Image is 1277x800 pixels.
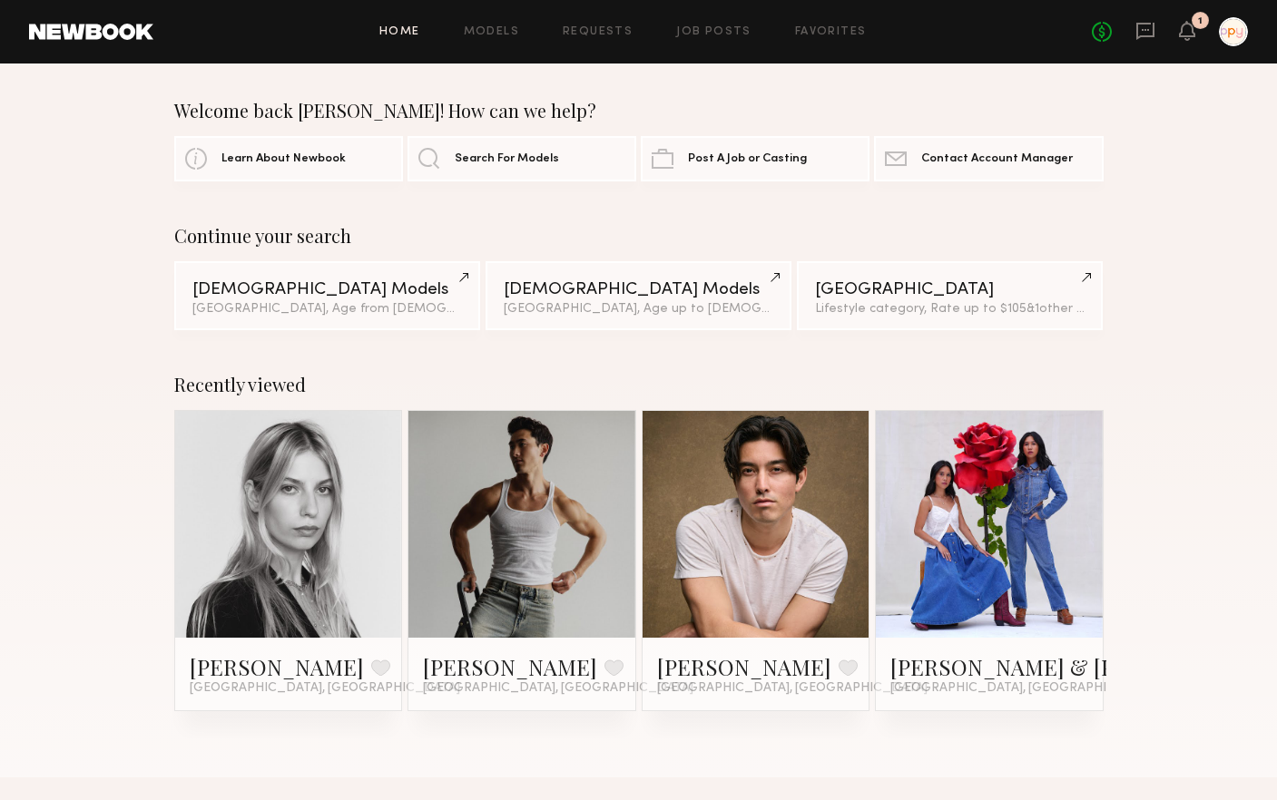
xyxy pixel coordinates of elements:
span: Learn About Newbook [221,153,346,165]
a: Home [379,26,420,38]
a: Contact Account Manager [874,136,1103,181]
a: [GEOGRAPHIC_DATA]Lifestyle category, Rate up to $105&1other filter [797,261,1103,330]
div: Continue your search [174,225,1104,247]
a: Search For Models [408,136,636,181]
div: [DEMOGRAPHIC_DATA] Models [192,281,462,298]
span: Search For Models [455,153,559,165]
a: [PERSON_NAME] [190,652,364,681]
a: Favorites [795,26,867,38]
a: Models [464,26,519,38]
a: Job Posts [676,26,751,38]
div: Recently viewed [174,374,1104,395]
a: [PERSON_NAME] & [PERSON_NAME] [890,652,1268,681]
a: Requests [563,26,633,38]
span: [GEOGRAPHIC_DATA], [GEOGRAPHIC_DATA] [423,681,693,696]
a: [DEMOGRAPHIC_DATA] Models[GEOGRAPHIC_DATA], Age up to [DEMOGRAPHIC_DATA]. [486,261,791,330]
div: [DEMOGRAPHIC_DATA] Models [504,281,773,298]
a: [PERSON_NAME] [423,652,597,681]
span: Contact Account Manager [921,153,1073,165]
span: & 1 other filter [1027,303,1105,315]
div: [GEOGRAPHIC_DATA] [815,281,1085,298]
span: [GEOGRAPHIC_DATA], [GEOGRAPHIC_DATA] [190,681,460,696]
div: Lifestyle category, Rate up to $105 [815,303,1085,316]
div: 1 [1198,16,1203,26]
span: [GEOGRAPHIC_DATA], [GEOGRAPHIC_DATA] [890,681,1161,696]
a: [DEMOGRAPHIC_DATA] Models[GEOGRAPHIC_DATA], Age from [DEMOGRAPHIC_DATA]. [174,261,480,330]
div: Welcome back [PERSON_NAME]! How can we help? [174,100,1104,122]
span: [GEOGRAPHIC_DATA], [GEOGRAPHIC_DATA] [657,681,928,696]
div: [GEOGRAPHIC_DATA], Age from [DEMOGRAPHIC_DATA]. [192,303,462,316]
div: [GEOGRAPHIC_DATA], Age up to [DEMOGRAPHIC_DATA]. [504,303,773,316]
a: Learn About Newbook [174,136,403,181]
span: Post A Job or Casting [688,153,807,165]
a: [PERSON_NAME] [657,652,831,681]
a: Post A Job or Casting [641,136,869,181]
